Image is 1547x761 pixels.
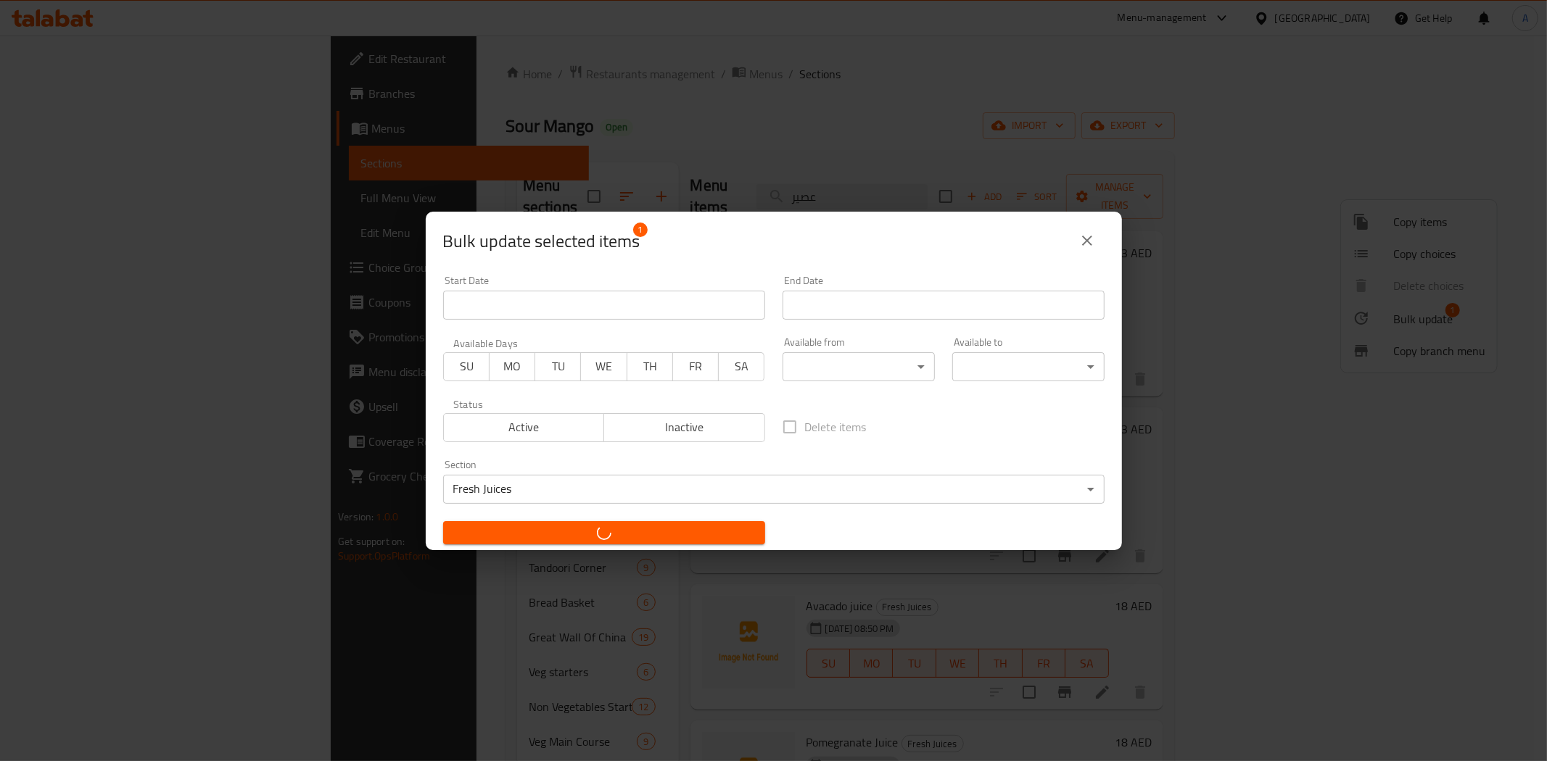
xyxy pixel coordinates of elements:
button: SU [443,352,490,381]
span: WE [587,356,621,377]
div: ​ [783,352,935,381]
div: ​ [952,352,1105,381]
button: MO [489,352,535,381]
button: TH [627,352,673,381]
button: Inactive [603,413,765,442]
span: Delete items [805,418,867,436]
span: Active [450,417,599,438]
button: close [1070,223,1105,258]
span: SA [725,356,759,377]
span: TU [541,356,575,377]
button: WE [580,352,627,381]
span: 1 [633,223,648,237]
span: MO [495,356,529,377]
span: SU [450,356,484,377]
button: FR [672,352,719,381]
span: Selected items count [443,230,640,253]
span: TH [633,356,667,377]
span: Inactive [610,417,759,438]
button: SA [718,352,764,381]
button: Active [443,413,605,442]
button: TU [535,352,581,381]
span: FR [679,356,713,377]
div: Fresh Juices [443,475,1105,504]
